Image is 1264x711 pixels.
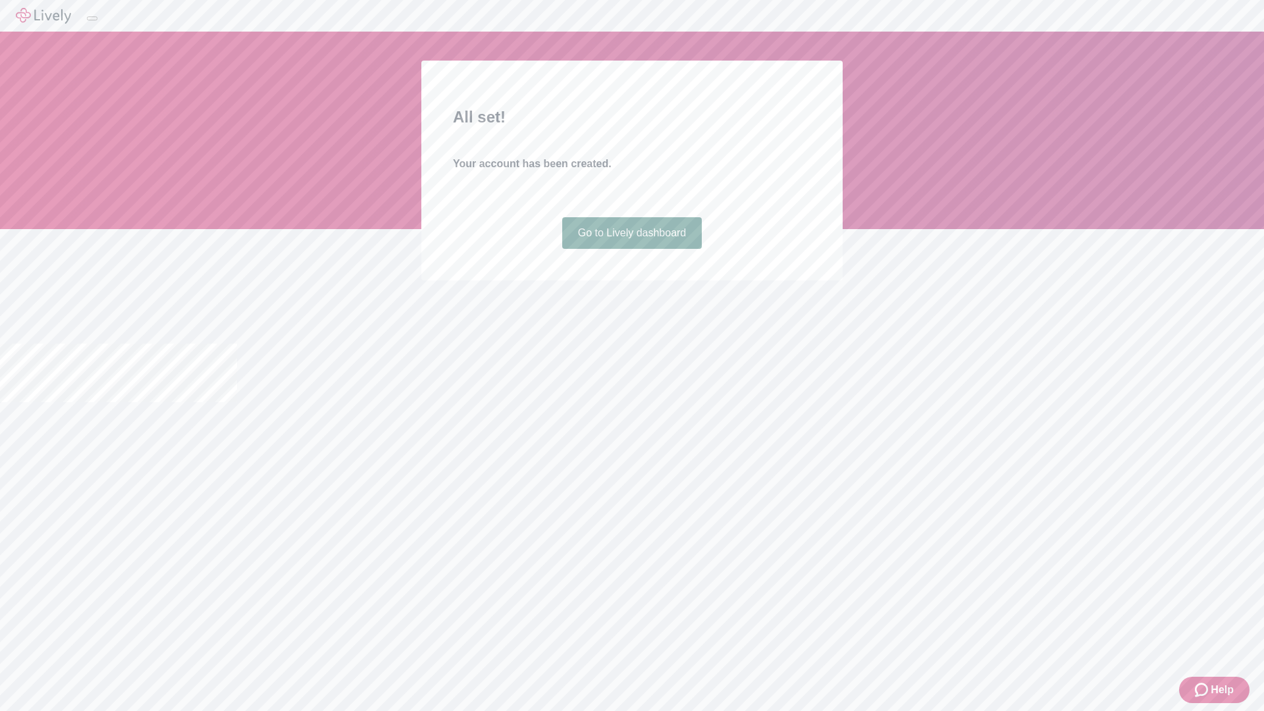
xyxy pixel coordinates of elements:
[16,8,71,24] img: Lively
[562,217,702,249] a: Go to Lively dashboard
[453,105,811,129] h2: All set!
[1195,682,1211,698] svg: Zendesk support icon
[1211,682,1234,698] span: Help
[453,156,811,172] h4: Your account has been created.
[1179,677,1250,703] button: Zendesk support iconHelp
[87,16,97,20] button: Log out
